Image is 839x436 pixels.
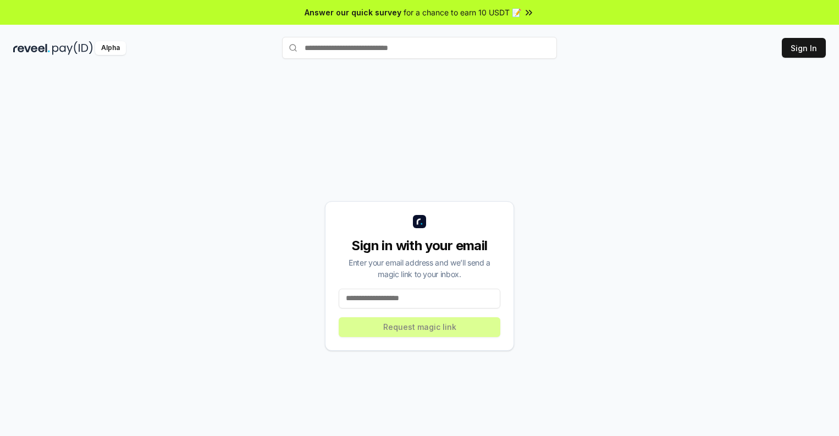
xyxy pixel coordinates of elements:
[95,41,126,55] div: Alpha
[339,257,500,280] div: Enter your email address and we’ll send a magic link to your inbox.
[339,237,500,255] div: Sign in with your email
[782,38,826,58] button: Sign In
[305,7,401,18] span: Answer our quick survey
[413,215,426,228] img: logo_small
[52,41,93,55] img: pay_id
[13,41,50,55] img: reveel_dark
[404,7,521,18] span: for a chance to earn 10 USDT 📝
